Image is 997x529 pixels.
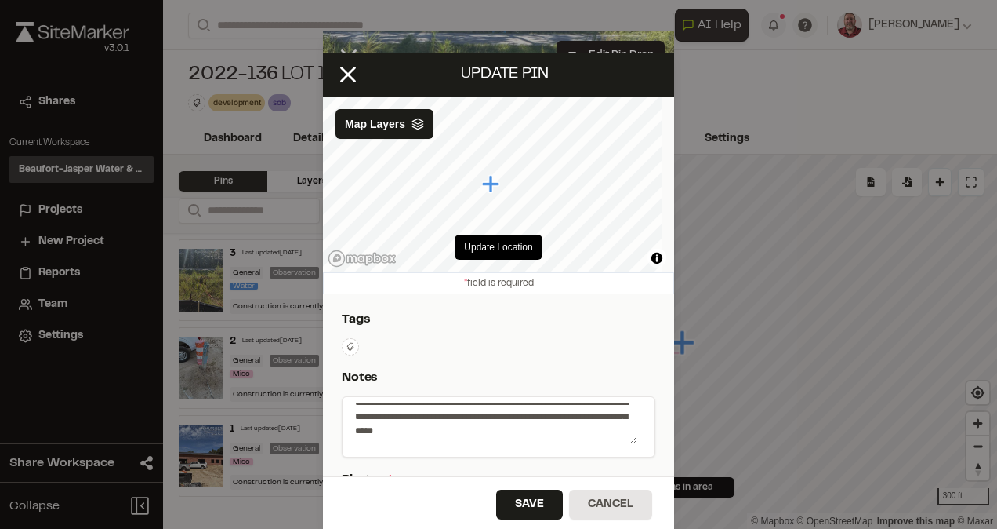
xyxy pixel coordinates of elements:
p: Photos [342,470,649,489]
canvas: Map [323,97,662,272]
button: Save [496,490,563,520]
button: Update Location [455,235,542,260]
div: field is required [323,272,674,294]
div: Map marker [482,174,502,195]
p: Tags [342,310,649,329]
p: Notes [342,368,649,387]
button: Cancel [569,490,652,520]
button: Edit Tags [342,338,359,356]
